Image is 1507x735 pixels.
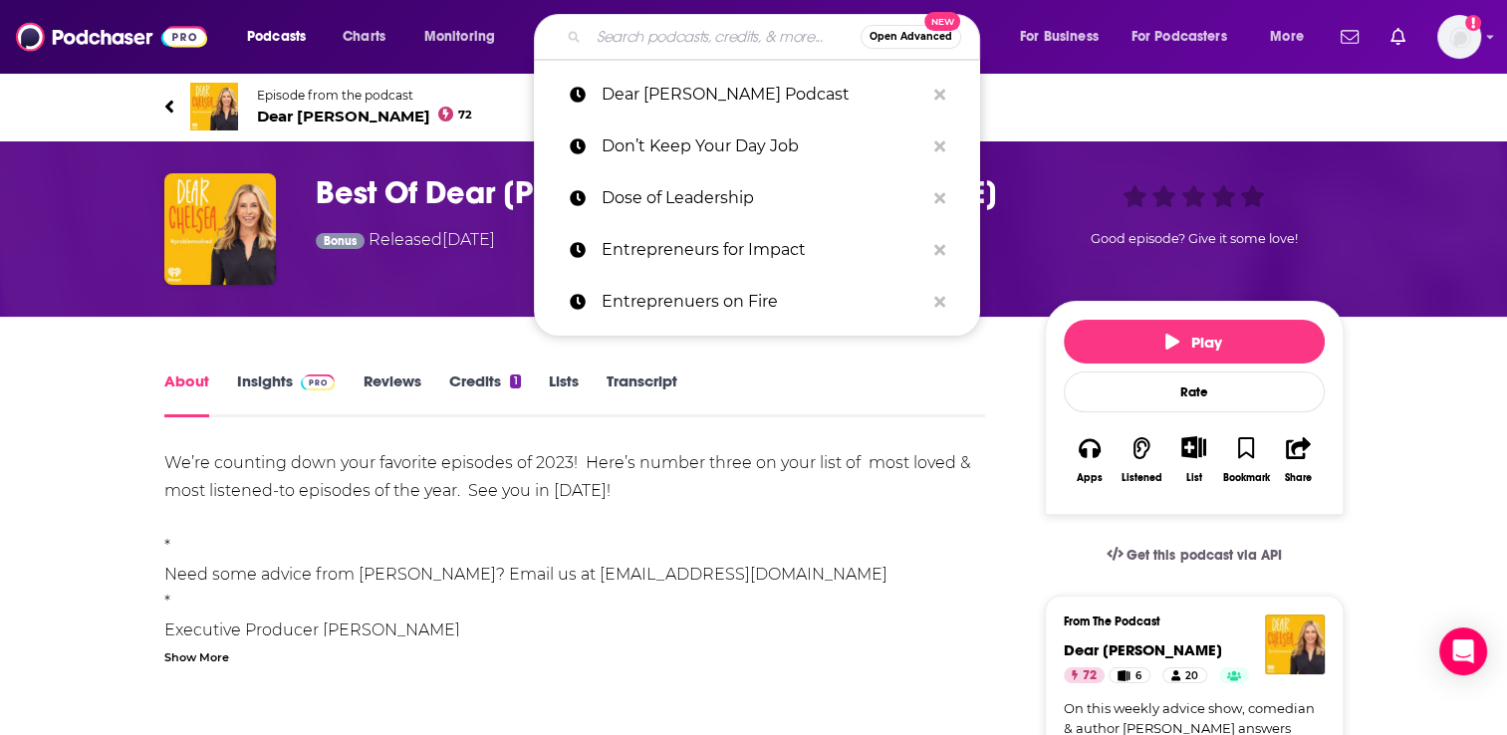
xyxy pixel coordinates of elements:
[607,371,677,417] a: Transcript
[1127,547,1281,564] span: Get this podcast via API
[1270,23,1304,51] span: More
[1064,640,1222,659] a: Dear Chelsea
[316,228,496,255] div: Released [DATE]
[257,88,473,103] span: Episode from the podcast
[1437,15,1481,59] span: Logged in as BenLaurro
[1006,21,1124,53] button: open menu
[458,111,472,120] span: 72
[301,374,336,390] img: Podchaser Pro
[247,23,306,51] span: Podcasts
[1131,23,1227,51] span: For Podcasters
[1122,472,1162,484] div: Listened
[870,32,952,42] span: Open Advanced
[602,172,924,224] p: Dose of Leadership
[343,23,385,51] span: Charts
[1064,667,1105,683] a: 72
[534,276,980,328] a: Entreprenuers on Fire
[1186,471,1202,484] div: List
[1109,667,1149,683] a: 6
[1265,614,1325,674] img: Dear Chelsea
[1064,423,1116,496] button: Apps
[589,21,861,53] input: Search podcasts, credits, & more...
[1185,666,1198,686] span: 20
[1091,531,1298,580] a: Get this podcast via API
[257,107,473,125] span: Dear [PERSON_NAME]
[190,83,238,130] img: Dear Chelsea
[448,371,520,417] a: Credits1
[553,14,999,60] div: Search podcasts, credits, & more...
[424,23,495,51] span: Monitoring
[1256,21,1329,53] button: open menu
[534,121,980,172] a: Don’t Keep Your Day Job
[1064,614,1309,628] h3: From The Podcast
[316,173,1013,212] h1: Best Of Dear Chelsea: Brooke Shields
[410,21,521,53] button: open menu
[164,83,1344,130] a: Dear ChelseaEpisode from the podcastDear [PERSON_NAME]72
[1333,20,1367,54] a: Show notifications dropdown
[1135,666,1141,686] span: 6
[1165,333,1222,352] span: Play
[510,374,520,388] div: 1
[363,371,420,417] a: Reviews
[602,224,924,276] p: Entrepreneurs for Impact
[534,69,980,121] a: Dear [PERSON_NAME] Podcast
[1091,231,1298,246] span: Good episode? Give it some love!
[924,12,960,31] span: New
[1382,20,1413,54] a: Show notifications dropdown
[602,69,924,121] p: Dear Chelsea Podcast
[1437,15,1481,59] img: User Profile
[1064,320,1325,364] button: Play
[1083,666,1097,686] span: 72
[1272,423,1324,496] button: Share
[602,121,924,172] p: Don’t Keep Your Day Job
[233,21,332,53] button: open menu
[861,25,961,49] button: Open AdvancedNew
[1220,423,1272,496] button: Bookmark
[1064,640,1222,659] span: Dear [PERSON_NAME]
[237,371,336,417] a: InsightsPodchaser Pro
[1162,667,1207,683] a: 20
[164,371,209,417] a: About
[1439,627,1487,675] div: Open Intercom Messenger
[1077,472,1103,484] div: Apps
[1116,423,1167,496] button: Listened
[1119,21,1256,53] button: open menu
[1465,15,1481,31] svg: Add a profile image
[534,224,980,276] a: Entrepreneurs for Impact
[549,371,579,417] a: Lists
[1437,15,1481,59] button: Show profile menu
[16,18,207,56] img: Podchaser - Follow, Share and Rate Podcasts
[1173,436,1214,458] button: Show More Button
[164,173,276,285] img: Best Of Dear Chelsea: Brooke Shields
[534,172,980,224] a: Dose of Leadership
[324,235,357,247] span: Bonus
[1064,371,1325,412] div: Rate
[330,21,397,53] a: Charts
[1222,472,1269,484] div: Bookmark
[1285,472,1312,484] div: Share
[602,276,924,328] p: Entreprenuers on Fire
[1167,423,1219,496] div: Show More ButtonList
[1020,23,1099,51] span: For Business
